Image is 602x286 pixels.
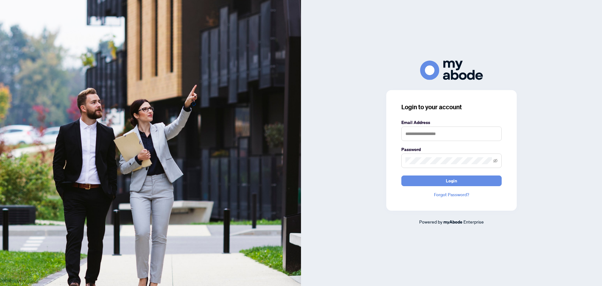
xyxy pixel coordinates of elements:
[493,159,498,163] span: eye-invisible
[463,219,484,224] span: Enterprise
[401,119,502,126] label: Email Address
[446,176,457,186] span: Login
[401,146,502,153] label: Password
[401,103,502,111] h3: Login to your account
[419,219,442,224] span: Powered by
[401,175,502,186] button: Login
[401,191,502,198] a: Forgot Password?
[443,219,462,225] a: myAbode
[420,61,483,80] img: ma-logo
